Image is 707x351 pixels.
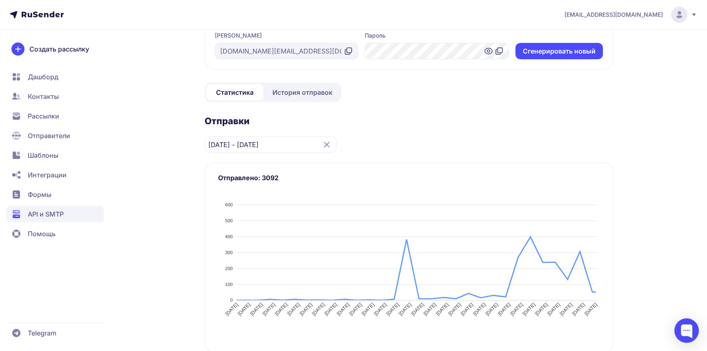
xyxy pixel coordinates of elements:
[225,250,232,255] tspan: 300
[459,302,475,317] tspan: [DATE]
[225,266,232,271] tspan: 200
[215,31,262,40] label: [PERSON_NAME]
[546,302,561,317] tspan: [DATE]
[323,302,338,317] tspan: [DATE]
[422,302,437,317] tspan: [DATE]
[583,302,598,317] tspan: [DATE]
[385,302,400,317] tspan: [DATE]
[218,173,600,183] h3: Отправлено: 3092
[28,150,58,160] span: Шаблоны
[261,302,276,317] tspan: [DATE]
[360,302,375,317] tspan: [DATE]
[225,282,232,286] tspan: 100
[28,111,59,121] span: Рассылки
[28,328,56,338] span: Telegram
[515,43,603,59] button: Cгенерировать новый
[28,209,64,219] span: API и SMTP
[205,115,613,127] h2: Отправки
[372,302,388,317] tspan: [DATE]
[28,190,51,199] span: Формы
[206,84,263,101] a: Статистика
[249,302,264,317] tspan: [DATE]
[28,170,67,180] span: Интеграции
[509,302,524,317] tspan: [DATE]
[484,302,499,317] tspan: [DATE]
[274,302,289,317] tspan: [DATE]
[348,302,363,317] tspan: [DATE]
[225,234,232,239] tspan: 400
[7,325,104,341] a: Telegram
[521,302,536,317] tspan: [DATE]
[472,302,487,317] tspan: [DATE]
[236,302,252,317] tspan: [DATE]
[28,131,70,141] span: Отправители
[272,87,332,97] span: История отправок
[397,302,413,317] tspan: [DATE]
[205,136,337,153] input: Datepicker input
[497,302,512,317] tspan: [DATE]
[335,302,350,317] tspan: [DATE]
[265,84,340,101] a: История отправок
[298,302,313,317] tspan: [DATE]
[564,11,663,19] span: [EMAIL_ADDRESS][DOMAIN_NAME]
[29,44,89,54] span: Создать рассылку
[286,302,301,317] tspan: [DATE]
[28,92,59,101] span: Контакты
[558,302,573,317] tspan: [DATE]
[365,31,386,40] label: Пароль
[225,218,232,223] tspan: 500
[230,297,232,302] tspan: 0
[571,302,586,317] tspan: [DATE]
[216,87,254,97] span: Статистика
[447,302,462,317] tspan: [DATE]
[435,302,450,317] tspan: [DATE]
[534,302,549,317] tspan: [DATE]
[225,202,232,207] tspan: 600
[224,302,239,317] tspan: [DATE]
[311,302,326,317] tspan: [DATE]
[28,72,58,82] span: Дашборд
[28,229,56,239] span: Помощь
[410,302,425,317] tspan: [DATE]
